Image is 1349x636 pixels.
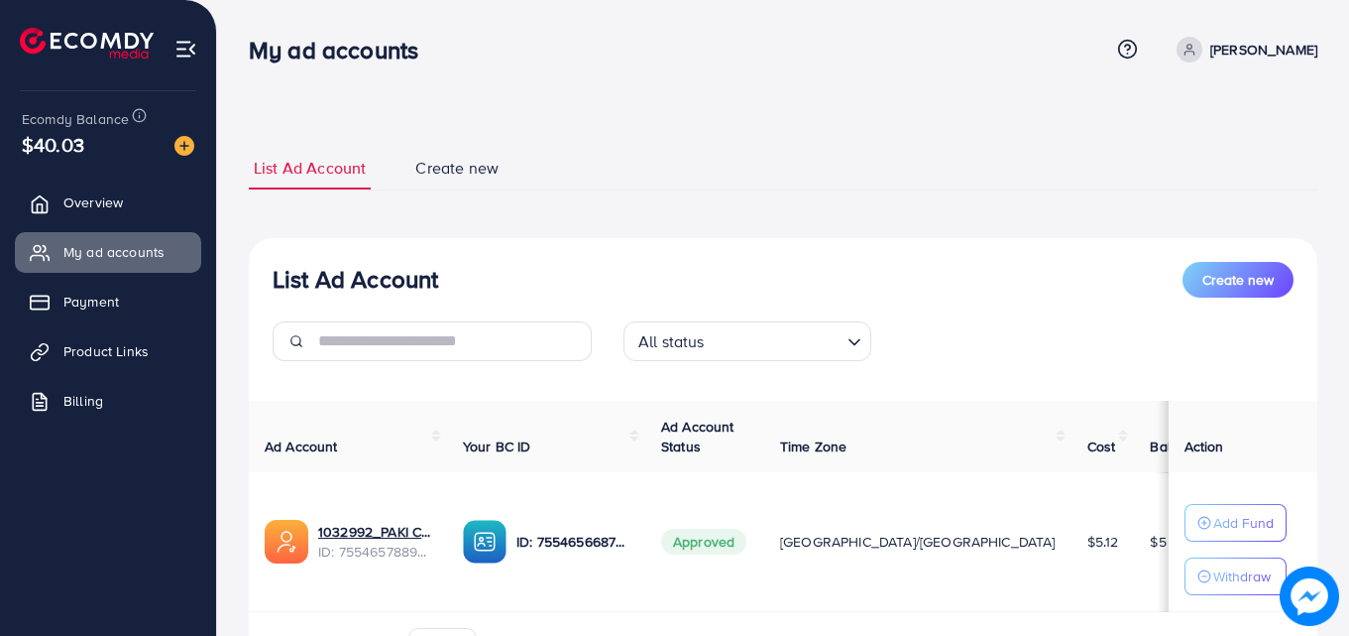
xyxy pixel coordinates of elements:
p: [PERSON_NAME] [1210,38,1317,62]
span: ID: 7554657889848197127 [318,542,431,562]
span: Overview [63,192,123,212]
span: Ad Account [265,437,338,456]
img: image [1280,567,1339,626]
span: My ad accounts [63,242,165,262]
a: 1032992_PAKI CART_1758955939376 [318,522,431,542]
span: Ad Account Status [661,417,734,456]
span: Billing [63,391,103,411]
p: ID: 7554656687685779463 [516,530,629,554]
span: List Ad Account [254,157,366,180]
a: [PERSON_NAME] [1169,37,1317,63]
span: Ecomdy Balance [22,109,129,129]
p: Withdraw [1213,565,1271,588]
span: Balance [1150,437,1202,456]
input: Search for option [711,323,840,356]
span: $5 [1150,532,1166,552]
span: Approved [661,529,746,555]
span: Action [1184,437,1224,456]
h3: List Ad Account [273,265,438,294]
div: <span class='underline'>1032992_PAKI CART_1758955939376</span></br>7554657889848197127 [318,522,431,563]
div: Search for option [623,321,871,361]
a: My ad accounts [15,232,201,272]
span: Time Zone [780,437,846,456]
span: Your BC ID [463,437,531,456]
img: logo [20,28,154,59]
a: Billing [15,381,201,421]
button: Create new [1182,262,1293,298]
a: Product Links [15,331,201,371]
a: Payment [15,282,201,321]
span: [GEOGRAPHIC_DATA]/[GEOGRAPHIC_DATA] [780,532,1056,552]
span: $40.03 [22,130,84,159]
span: Create new [1202,270,1274,290]
button: Add Fund [1184,504,1287,542]
span: Cost [1087,437,1116,456]
img: menu [174,38,197,61]
p: Add Fund [1213,511,1274,535]
img: ic-ba-acc.ded83a64.svg [463,520,506,564]
span: Payment [63,292,119,312]
img: image [174,136,194,156]
span: All status [634,327,709,356]
a: Overview [15,183,201,222]
span: Product Links [63,341,149,361]
h3: My ad accounts [249,36,434,64]
img: ic-ads-acc.e4c84228.svg [265,520,308,564]
span: Create new [415,157,499,180]
button: Withdraw [1184,558,1287,595]
span: $5.12 [1087,532,1119,552]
